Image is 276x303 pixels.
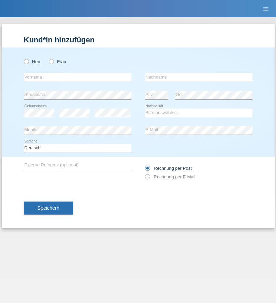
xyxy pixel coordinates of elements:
[262,5,269,12] i: menu
[24,36,252,44] h1: Kund*in hinzufügen
[259,6,273,11] a: menu
[49,59,66,64] label: Frau
[24,202,73,215] button: Speichern
[145,166,149,174] input: Rechnung per Post
[145,174,149,183] input: Rechnung per E-Mail
[38,205,59,211] span: Speichern
[49,59,53,64] input: Frau
[24,59,41,64] label: Herr
[145,166,192,171] label: Rechnung per Post
[24,59,28,64] input: Herr
[145,174,195,179] label: Rechnung per E-Mail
